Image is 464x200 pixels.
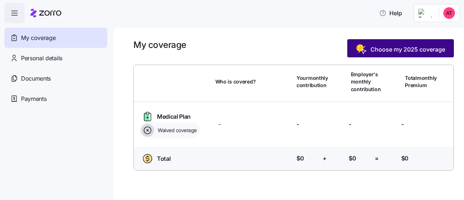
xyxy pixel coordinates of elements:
[349,120,351,129] span: -
[418,9,433,17] img: Employer logo
[218,120,221,129] span: -
[4,28,107,48] a: My coverage
[21,33,55,42] span: My coverage
[297,74,328,89] span: Your monthly contribution
[297,120,299,129] span: -
[375,154,379,163] span: =
[443,7,455,19] img: 941dc702e65dcbb0ffdb3cf605c8d2cf
[21,74,51,83] span: Documents
[21,94,46,103] span: Payments
[4,48,107,68] a: Personal details
[133,39,186,50] h1: My coverage
[323,154,327,163] span: +
[370,45,445,54] span: Choose my 2025 coverage
[215,78,256,85] span: Who is covered?
[4,89,107,109] a: Payments
[297,154,304,163] span: $0
[379,9,402,17] span: Help
[349,154,356,163] span: $0
[156,127,197,134] span: Waived coverage
[4,68,107,89] a: Documents
[373,6,408,20] button: Help
[401,154,409,163] span: $0
[351,71,381,93] span: Employer's monthly contribution
[347,39,454,57] button: Choose my 2025 coverage
[157,112,191,121] span: Medical Plan
[157,154,170,163] span: Total
[405,74,437,89] span: Total monthly Premium
[21,54,62,63] span: Personal details
[401,120,404,129] span: -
